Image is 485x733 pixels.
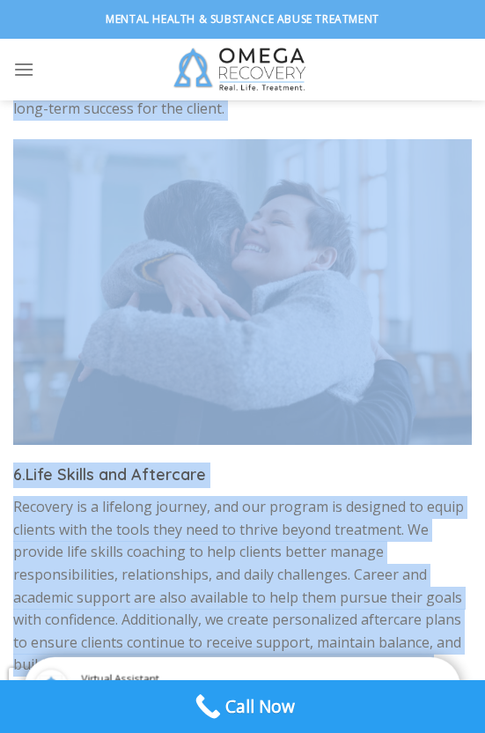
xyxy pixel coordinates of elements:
iframe: reCAPTCHA [9,668,70,721]
strong: Life Skills and Aftercare [26,464,206,485]
img: Tech Addiction Treatments in Austin [13,139,472,445]
span: Call Now [225,693,295,721]
img: Omega Recovery [165,39,320,100]
strong: Mental Health & Substance Abuse Treatment [106,11,379,26]
h4: 6. [13,463,472,488]
a: Menu [13,48,34,91]
p: Recovery is a lifelong journey, and our program is designed to equip clients with the tools they ... [13,496,472,677]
